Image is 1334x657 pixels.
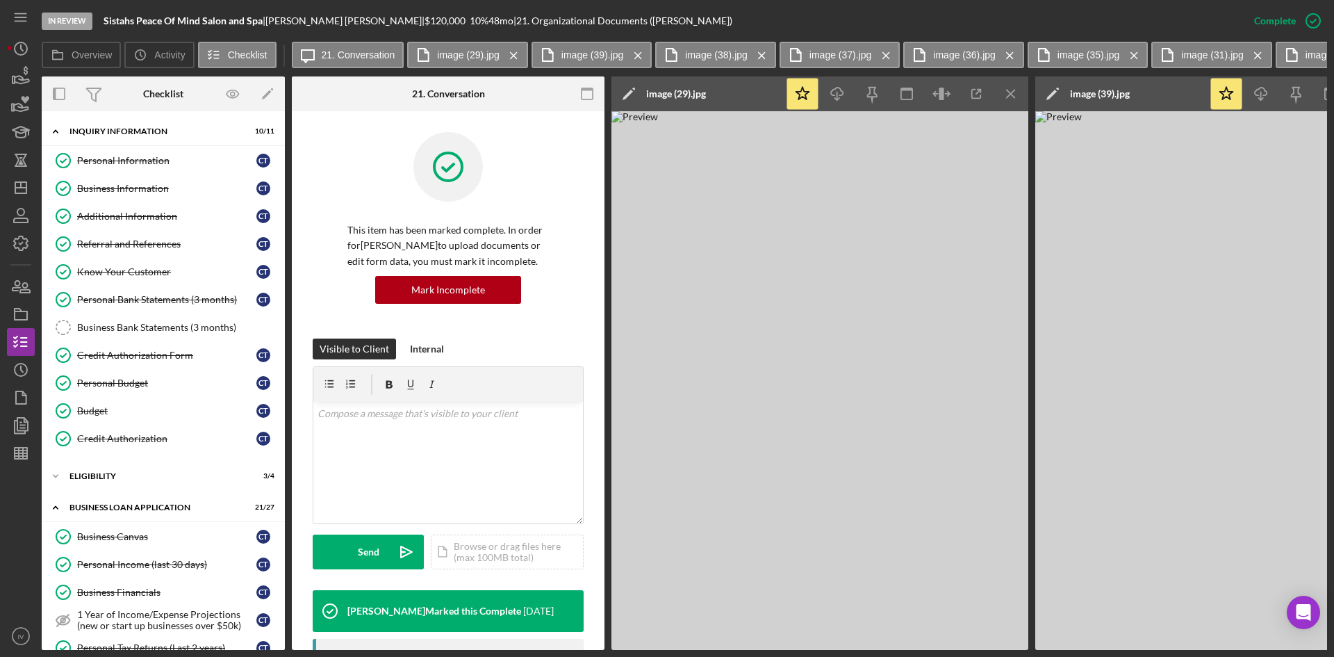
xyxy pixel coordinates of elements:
[347,606,521,617] div: [PERSON_NAME] Marked this Complete
[265,15,425,26] div: [PERSON_NAME] [PERSON_NAME] |
[249,472,274,480] div: 3 / 4
[42,42,121,68] button: Overview
[1254,7,1296,35] div: Complete
[358,535,379,569] div: Send
[249,503,274,512] div: 21 / 27
[256,432,270,446] div: C T
[347,222,549,269] p: This item has been marked complete. In order for [PERSON_NAME] to upload documents or edit form d...
[49,551,278,578] a: Personal Income (last 30 days)CT
[256,613,270,627] div: C T
[256,530,270,544] div: C T
[685,49,748,60] label: image (38).jpg
[77,322,277,333] div: Business Bank Statements (3 months)
[611,111,1028,650] img: Preview
[646,88,706,99] div: image (29).jpg
[322,49,395,60] label: 21. Conversation
[1057,49,1120,60] label: image (35).jpg
[77,433,256,444] div: Credit Authorization
[49,523,278,551] a: Business CanvasCT
[77,642,256,654] div: Personal Tax Returns (Last 2 years)
[1240,7,1327,35] button: Complete
[72,49,112,60] label: Overview
[256,181,270,195] div: C T
[69,472,240,480] div: ELIGIBILITY
[780,42,900,68] button: image (37).jpg
[1151,42,1272,68] button: image (31).jpg
[425,15,466,26] span: $120,000
[437,49,500,60] label: image (29).jpg
[256,558,270,571] div: C T
[49,147,278,175] a: Personal InformationCT
[933,49,996,60] label: image (36).jpg
[143,88,183,99] div: Checklist
[532,42,652,68] button: image (39).jpg
[69,127,240,136] div: INQUIRY INFORMATION
[256,293,270,307] div: C T
[561,49,624,60] label: image (39).jpg
[49,341,278,369] a: Credit Authorization FormCT
[77,266,256,277] div: Know Your Customer
[42,13,92,30] div: In Review
[809,49,872,60] label: image (37).jpg
[77,531,256,542] div: Business Canvas
[470,15,488,26] div: 10 %
[77,587,256,598] div: Business Financials
[523,606,554,617] time: 2025-07-17 19:42
[256,265,270,279] div: C T
[513,15,732,26] div: | 21. Organizational Documents ([PERSON_NAME])
[256,376,270,390] div: C T
[256,237,270,251] div: C T
[320,339,389,359] div: Visible to Client
[77,559,256,570] div: Personal Income (last 30 days)
[49,425,278,453] a: Credit AuthorizationCT
[49,369,278,397] a: Personal BudgetCT
[154,49,185,60] label: Activity
[1070,88,1130,99] div: image (39).jpg
[256,154,270,168] div: C T
[407,42,528,68] button: image (29).jpg
[256,585,270,599] div: C T
[655,42,776,68] button: image (38).jpg
[903,42,1024,68] button: image (36).jpg
[49,314,278,341] a: Business Bank Statements (3 months)
[77,155,256,166] div: Personal Information
[256,348,270,362] div: C T
[49,230,278,258] a: Referral and ReferencesCT
[49,397,278,425] a: BudgetCT
[410,339,444,359] div: Internal
[1181,49,1244,60] label: image (31).jpg
[7,622,35,650] button: IV
[49,202,278,230] a: Additional InformationCT
[1028,42,1148,68] button: image (35).jpg
[77,405,256,416] div: Budget
[313,339,396,359] button: Visible to Client
[49,606,278,634] a: 1 Year of Income/Expense Projections (new or start up businesses over $50k)CT
[69,503,240,512] div: BUSINESS LOAN APPLICATION
[77,238,256,250] div: Referral and References
[313,535,424,569] button: Send
[228,49,267,60] label: Checklist
[104,15,263,26] b: Sistahs Peace Of Mind Salon and Spa
[411,276,485,304] div: Mark Incomplete
[49,258,278,286] a: Know Your CustomerCT
[412,88,485,99] div: 21. Conversation
[77,183,256,194] div: Business Information
[49,286,278,314] a: Personal Bank Statements (3 months)CT
[198,42,277,68] button: Checklist
[256,404,270,418] div: C T
[249,127,274,136] div: 10 / 11
[77,350,256,361] div: Credit Authorization Form
[49,578,278,606] a: Business FinancialsCT
[403,339,451,359] button: Internal
[256,209,270,223] div: C T
[49,175,278,202] a: Business InformationCT
[77,294,256,305] div: Personal Bank Statements (3 months)
[77,378,256,389] div: Personal Budget
[488,15,513,26] div: 48 mo
[17,633,24,640] text: IV
[375,276,521,304] button: Mark Incomplete
[77,609,256,631] div: 1 Year of Income/Expense Projections (new or start up businesses over $50k)
[292,42,404,68] button: 21. Conversation
[256,641,270,655] div: C T
[1287,596,1320,629] div: Open Intercom Messenger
